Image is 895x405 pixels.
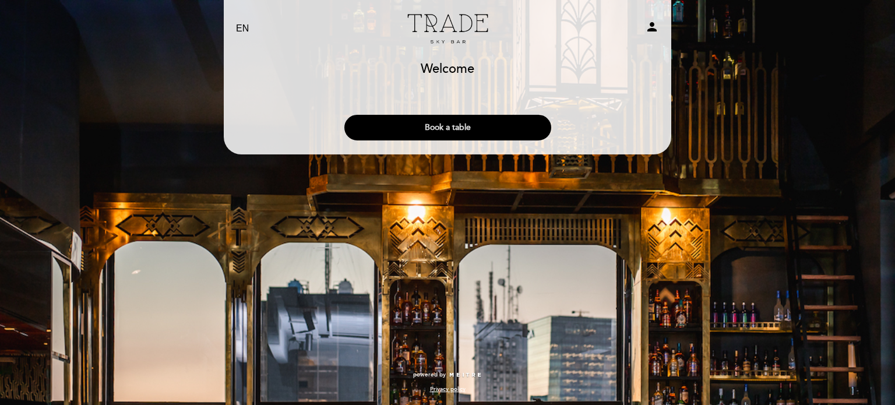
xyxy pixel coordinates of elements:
button: Book a table [344,115,551,140]
img: MEITRE [449,372,482,378]
button: person [645,20,659,38]
span: powered by [413,371,446,379]
a: Trade Sky Bar [375,13,520,45]
a: Privacy policy [430,385,466,393]
a: powered by [413,371,482,379]
h1: Welcome [421,62,474,76]
i: person [645,20,659,34]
